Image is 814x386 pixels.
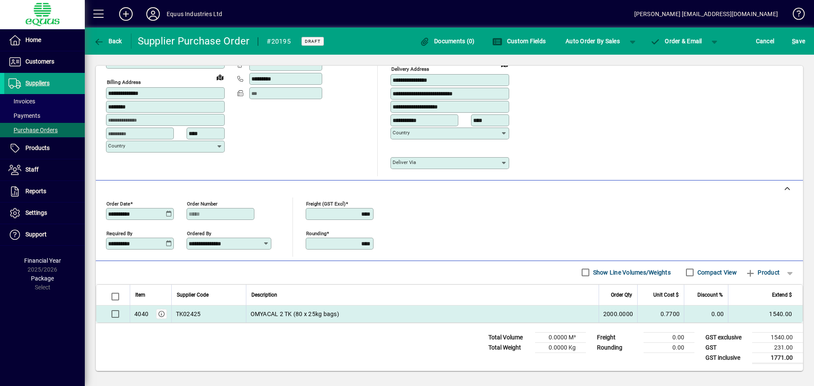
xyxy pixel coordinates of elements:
td: 231.00 [752,342,803,353]
span: Cancel [756,34,775,48]
td: Total Weight [484,342,535,353]
mat-label: Rounding [306,230,326,236]
a: View on map [213,70,227,84]
a: Reports [4,181,85,202]
mat-label: Country [108,143,125,149]
span: Supplier Code [177,290,209,300]
mat-label: Country [393,130,410,136]
td: GST exclusive [701,332,752,342]
td: Rounding [593,342,644,353]
td: 1540.00 [752,332,803,342]
td: 0.7700 [637,305,684,322]
td: GST inclusive [701,353,752,363]
a: View on map [498,57,511,71]
span: Suppliers [25,80,50,86]
span: OMYACAL 2 TK (80 x 25kg bags) [251,310,339,318]
a: Staff [4,159,85,181]
span: Documents (0) [420,38,475,44]
span: Payments [8,112,40,119]
span: Staff [25,166,39,173]
app-page-header-button: Back [85,33,131,49]
span: Support [25,231,47,238]
button: Cancel [754,33,777,49]
button: Auto Order By Sales [561,33,624,49]
span: Order Qty [611,290,632,300]
label: Compact View [696,268,737,277]
span: Extend $ [772,290,792,300]
div: #20195 [267,35,291,48]
button: Order & Email [646,33,706,49]
label: Show Line Volumes/Weights [591,268,671,277]
td: Freight [593,332,644,342]
span: S [792,38,795,44]
span: Custom Fields [492,38,546,44]
a: Support [4,224,85,245]
span: Home [25,36,41,43]
span: Package [31,275,54,282]
mat-label: Ordered by [187,230,211,236]
td: 1540.00 [728,305,803,322]
a: Purchase Orders [4,123,85,137]
span: Product [745,266,780,279]
td: 0.00 [684,305,728,322]
td: 0.0000 M³ [535,332,586,342]
span: Financial Year [24,257,61,264]
td: 0.0000 Kg [535,342,586,353]
span: Settings [25,209,47,216]
a: Settings [4,203,85,224]
mat-label: Freight (GST excl) [306,200,346,206]
div: Equus Industries Ltd [167,7,223,21]
span: Back [94,38,122,44]
td: 2000.0000 [599,305,637,322]
td: Total Volume [484,332,535,342]
span: Customers [25,58,54,65]
a: Products [4,138,85,159]
span: Invoices [8,98,35,105]
button: Product [741,265,784,280]
div: [PERSON_NAME] [EMAIL_ADDRESS][DOMAIN_NAME] [634,7,778,21]
button: Profile [139,6,167,22]
mat-label: Order number [187,200,217,206]
td: 0.00 [644,332,694,342]
button: Add [112,6,139,22]
td: TK02425 [171,305,246,322]
a: Invoices [4,94,85,108]
span: Unit Cost $ [653,290,679,300]
mat-label: Required by [106,230,132,236]
div: 4040 [134,310,148,318]
span: Item [135,290,145,300]
button: Save [790,33,807,49]
td: 1771.00 [752,353,803,363]
td: 0.00 [644,342,694,353]
div: Supplier Purchase Order [138,34,250,48]
span: Description [251,290,277,300]
span: Discount % [697,290,723,300]
a: Knowledge Base [786,2,803,29]
a: Customers [4,51,85,72]
mat-label: Deliver via [393,159,416,165]
span: Purchase Orders [8,127,58,133]
a: Home [4,30,85,51]
mat-label: Order date [106,200,130,206]
span: Reports [25,188,46,194]
button: Documents (0) [418,33,477,49]
a: Payments [4,108,85,123]
span: ave [792,34,805,48]
span: Draft [305,39,321,44]
span: Products [25,144,50,151]
span: Order & Email [650,38,702,44]
button: Back [92,33,124,49]
td: GST [701,342,752,353]
span: Auto Order By Sales [566,34,620,48]
button: Custom Fields [490,33,548,49]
